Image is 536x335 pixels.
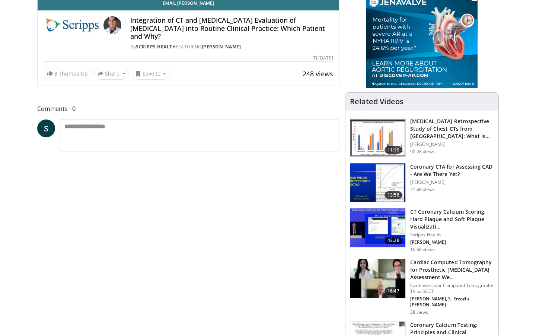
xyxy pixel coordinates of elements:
[136,44,176,50] a: Scripps Health
[410,179,494,185] p: [PERSON_NAME]
[37,119,55,137] a: S
[103,16,121,34] img: Avatar
[410,247,435,253] p: 16.6K views
[130,16,333,41] h4: Integration of CT and [MEDICAL_DATA] Evaluation of [MEDICAL_DATA] into Routine Clinical Practice:...
[410,118,494,140] h3: [MEDICAL_DATA] Retrospective Study of Chest CTs from [GEOGRAPHIC_DATA]: What is the Re…
[350,259,405,298] img: ef7db2a5-b9e3-4d5d-833d-8dc40dd7331b.150x105_q85_crop-smart_upscale.jpg
[410,187,435,193] p: 21.4K views
[350,208,494,253] a: 42:28 CT Coronary Calcium Scoring, Hard Plaque and Soft Plaque Visualizati… Scripps Health [PERSO...
[44,68,91,79] a: 3 Thumbs Up
[410,141,494,147] p: [PERSON_NAME]
[410,232,494,238] p: Scripps Health
[37,104,339,114] span: Comments 0
[410,208,494,230] h3: CT Coronary Calcium Scoring, Hard Plaque and Soft Plaque Visualizati…
[54,70,57,77] span: 3
[350,163,494,202] a: 13:58 Coronary CTA for Assessing CAD - Are We There Yet? [PERSON_NAME] 21.4K views
[410,163,494,178] h3: Coronary CTA for Assessing CAD - Are We There Yet?
[44,16,100,34] img: Scripps Health
[410,283,494,294] p: Cardiovascular Computed Tomography TV by SCCT
[350,208,405,247] img: 4ea3ec1a-320e-4f01-b4eb-a8bc26375e8f.150x105_q85_crop-smart_upscale.jpg
[350,118,494,157] a: 11:19 [MEDICAL_DATA] Retrospective Study of Chest CTs from [GEOGRAPHIC_DATA]: What is the Re… [PE...
[350,118,405,157] img: c2eb46a3-50d3-446d-a553-a9f8510c7760.150x105_q85_crop-smart_upscale.jpg
[303,69,333,78] span: 248 views
[410,239,494,245] p: [PERSON_NAME]
[350,163,405,202] img: 34b2b9a4-89e5-4b8c-b553-8a638b61a706.150x105_q85_crop-smart_upscale.jpg
[410,259,494,281] h3: Cardiac Computed Tomography for Prosthetic [MEDICAL_DATA] Assessment We…
[385,237,402,244] span: 42:28
[385,146,402,154] span: 11:19
[132,68,170,80] button: Save to
[313,55,333,61] div: [DATE]
[350,97,403,106] h4: Related Videos
[410,149,435,155] p: 90.2K views
[410,309,428,315] p: 38 views
[410,296,494,308] p: [PERSON_NAME], S. Erzozlu, [PERSON_NAME]
[94,68,129,80] button: Share
[385,287,402,295] span: 16:47
[130,44,333,50] div: By FEATURING
[350,259,494,315] a: 16:47 Cardiac Computed Tomography for Prosthetic [MEDICAL_DATA] Assessment We… Cardiovascular Com...
[385,191,402,199] span: 13:58
[202,44,241,50] a: [PERSON_NAME]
